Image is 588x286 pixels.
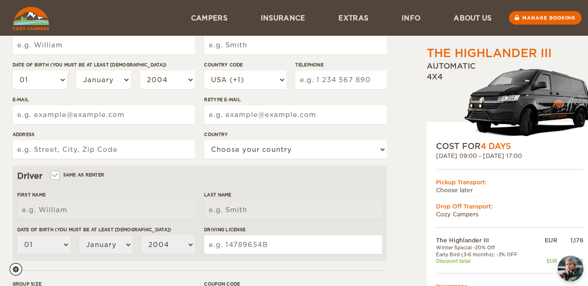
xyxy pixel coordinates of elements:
[558,256,583,281] button: chat-button
[481,142,511,151] span: 4 Days
[536,257,557,264] div: EUR
[13,131,195,138] label: Address
[436,186,583,194] td: Choose later
[204,36,386,54] input: e.g. Smith
[295,61,386,68] label: Telephone
[13,140,195,159] input: e.g. Street, City, Zip Code
[52,170,105,179] label: Same as renter
[17,226,195,233] label: Date of birth (You must be at least [DEMOGRAPHIC_DATA])
[13,7,49,30] img: Cozy Campers
[17,191,195,198] label: First Name
[9,263,28,276] a: Cookie settings
[13,96,195,103] label: E-mail
[13,61,195,68] label: Date of birth (You must be at least [DEMOGRAPHIC_DATA])
[557,257,583,264] div: -270
[204,191,382,198] label: Last Name
[204,131,386,138] label: Country
[436,251,536,257] td: Early Bird (3-6 months): -3% OFF
[295,71,386,89] input: e.g. 1 234 567 890
[204,235,382,254] input: e.g. 14789654B
[509,11,581,25] a: Manage booking
[204,226,382,233] label: Driving License
[17,170,382,182] div: Driver
[17,201,195,219] input: e.g. William
[536,236,557,244] div: EUR
[13,105,195,124] input: e.g. example@example.com
[13,36,195,54] input: e.g. William
[427,45,552,61] div: The Highlander III
[436,257,536,264] td: Discount total
[52,173,58,179] input: Same as renter
[204,96,386,103] label: Retype E-mail
[204,61,286,68] label: Country Code
[436,178,583,186] div: Pickup Transport:
[436,210,583,218] td: Cozy Campers
[436,244,536,251] td: Winter Special -20% Off
[204,201,382,219] input: e.g. Smith
[558,256,583,281] img: Freyja at Cozy Campers
[436,152,583,160] div: [DATE] 09:00 - [DATE] 17:00
[436,236,536,244] td: The Highlander III
[204,105,386,124] input: e.g. example@example.com
[436,141,583,152] div: COST FOR
[557,236,583,244] div: 1,176
[436,202,583,210] div: Drop Off Transport:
